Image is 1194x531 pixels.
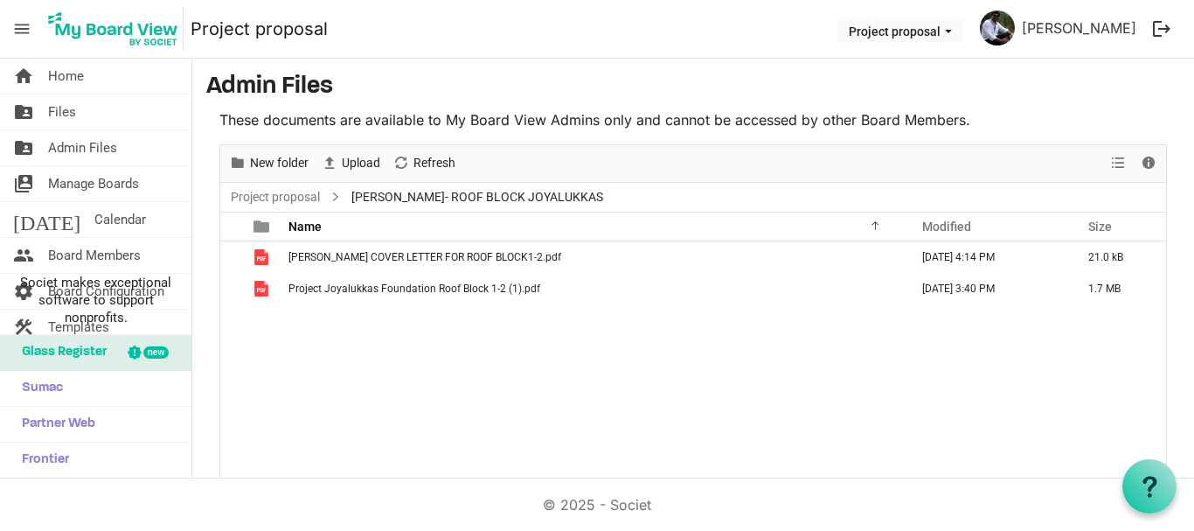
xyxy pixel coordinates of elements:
span: Frontier [13,443,69,478]
span: Upload [340,152,382,174]
a: © 2025 - Societ [543,496,651,514]
td: is template cell column header type [243,273,283,304]
button: Details [1137,152,1161,174]
span: Name [288,220,322,234]
p: These documents are available to My Board View Admins only and cannot be accessed by other Board ... [219,109,1167,130]
span: Board Members [48,238,141,273]
button: View dropdownbutton [1107,152,1128,174]
div: View [1104,145,1134,182]
button: Upload [318,152,384,174]
span: Refresh [412,152,457,174]
td: August 10, 2025 3:40 PM column header Modified [904,273,1070,304]
span: home [13,59,34,94]
td: Project Joyalukkas Foundation Roof Block 1-2 (1).pdf is template cell column header Name [283,273,904,304]
div: new [143,346,169,359]
div: Details [1134,145,1163,182]
span: switch_account [13,166,34,201]
button: Project proposal dropdownbutton [837,18,963,43]
a: Project proposal [191,11,328,46]
td: is template cell column header type [243,241,283,273]
span: [DATE] [13,202,80,237]
span: Societ makes exceptional software to support nonprofits. [8,274,184,326]
span: Files [48,94,76,129]
td: JOY ALUKKAS COVER LETTER FOR ROOF BLOCK1-2.pdf is template cell column header Name [283,241,904,273]
a: My Board View Logo [43,7,191,51]
td: 1.7 MB is template cell column header Size [1070,273,1166,304]
img: hSUB5Hwbk44obJUHC4p8SpJiBkby1CPMa6WHdO4unjbwNk2QqmooFCj6Eu6u6-Q6MUaBHHRodFmU3PnQOABFnA_thumb.png [980,10,1015,45]
button: Refresh [390,152,459,174]
span: Glass Register [13,335,107,370]
span: [PERSON_NAME]- ROOF BLOCK JOYALUKKAS [348,186,607,208]
td: checkbox [220,241,243,273]
span: folder_shared [13,94,34,129]
span: New folder [248,152,310,174]
span: menu [5,12,38,45]
span: folder_shared [13,130,34,165]
span: people [13,238,34,273]
span: Size [1088,220,1112,234]
div: Upload [315,145,386,182]
span: Partner Web [13,407,95,442]
a: [PERSON_NAME] [1015,10,1143,45]
div: Refresh [386,145,462,182]
span: Home [48,59,84,94]
button: logout [1143,10,1180,47]
div: New folder [223,145,315,182]
span: Calendar [94,202,146,237]
span: [PERSON_NAME] COVER LETTER FOR ROOF BLOCK1-2.pdf [288,251,561,263]
td: 21.0 kB is template cell column header Size [1070,241,1166,273]
h3: Admin Files [206,73,1180,102]
td: August 10, 2025 4:14 PM column header Modified [904,241,1070,273]
span: Sumac [13,371,63,406]
td: checkbox [220,273,243,304]
a: Project proposal [227,186,323,208]
span: Manage Boards [48,166,139,201]
img: My Board View Logo [43,7,184,51]
span: Admin Files [48,130,117,165]
span: Project Joyalukkas Foundation Roof Block 1-2 (1).pdf [288,283,540,295]
span: Modified [922,220,971,234]
button: New folder [226,152,312,174]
